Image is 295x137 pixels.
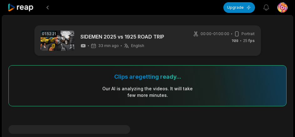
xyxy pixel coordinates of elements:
span: fps [248,38,255,43]
span: #1 Lorem ipsum dolor sit amet consecteturs [8,125,130,134]
span: English [131,43,144,48]
span: Portrait [242,31,255,37]
span: 00:00 - 01:00:00 [201,31,229,37]
span: 25 [243,38,255,44]
a: SIDEMEN 2025 vs 1925 ROAD TRIP [80,33,164,40]
div: Our AI is analyzing the video s . It will take few more minutes. [102,85,193,98]
button: Upgrade [223,2,255,13]
span: 33 min ago [98,43,119,48]
div: Clips are getting ready... [114,73,181,80]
